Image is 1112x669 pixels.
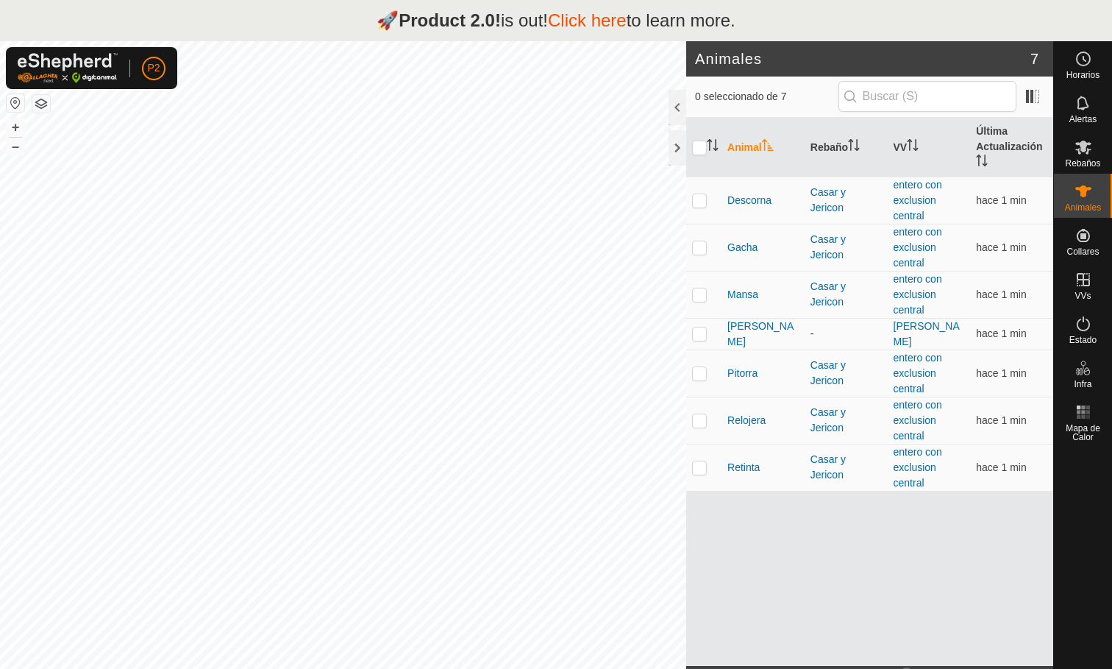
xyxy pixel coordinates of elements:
[907,141,919,153] p-sorticon: Activar para ordenar
[976,194,1026,206] span: 18 sept 2025, 18:00
[7,118,24,136] button: +
[810,232,882,263] div: Casar y Jericon
[762,141,774,153] p-sorticon: Activar para ordenar
[1058,424,1108,442] span: Mapa de Calor
[1066,247,1099,256] span: Collares
[976,414,1026,426] span: 18 sept 2025, 18:00
[894,320,960,347] a: [PERSON_NAME]
[1069,336,1097,344] span: Estado
[727,287,758,302] span: Mansa
[976,367,1026,379] span: 18 sept 2025, 18:00
[1065,159,1100,168] span: Rebaños
[894,179,942,222] a: entero con exclusion central
[707,141,719,153] p-sorticon: Activar para ordenar
[399,10,501,30] strong: Product 2.0!
[1074,380,1091,389] span: Infra
[727,460,760,475] span: Retinta
[838,81,1016,112] input: Buscar (S)
[810,326,882,341] div: -
[1074,291,1091,300] span: VVs
[976,157,988,169] p-sorticon: Activar para ordenar
[727,240,758,255] span: Gacha
[810,279,882,310] div: Casar y Jericon
[894,352,942,394] a: entero con exclusion central
[810,452,882,483] div: Casar y Jericon
[888,118,971,177] th: VV
[695,50,1030,68] h2: Animales
[894,273,942,316] a: entero con exclusion central
[727,413,766,428] span: Relojera
[695,89,838,105] span: 0 seleccionado de 7
[32,95,50,113] button: Capas del Mapa
[548,10,627,30] a: Click here
[147,60,160,76] span: P2
[970,118,1053,177] th: Última Actualización
[848,141,860,153] p-sorticon: Activar para ordenar
[377,7,735,34] p: 🚀 is out! to learn more.
[894,446,942,489] a: entero con exclusion central
[894,399,942,442] a: entero con exclusion central
[721,118,805,177] th: Animal
[1065,203,1101,212] span: Animales
[18,53,118,83] img: Logo Gallagher
[976,289,1026,300] span: 18 sept 2025, 18:00
[7,94,24,112] button: Restablecer Mapa
[976,241,1026,253] span: 18 sept 2025, 18:00
[810,185,882,216] div: Casar y Jericon
[976,461,1026,473] span: 18 sept 2025, 18:00
[1069,115,1097,124] span: Alertas
[7,138,24,155] button: –
[810,405,882,436] div: Casar y Jericon
[894,226,942,269] a: entero con exclusion central
[1066,71,1099,79] span: Horarios
[727,319,799,350] span: [PERSON_NAME]
[727,193,771,208] span: Descorna
[805,118,888,177] th: Rebaño
[810,358,882,389] div: Casar y Jericon
[976,328,1026,339] span: 18 sept 2025, 18:00
[1030,48,1038,70] span: 7
[727,366,758,381] span: Pitorra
